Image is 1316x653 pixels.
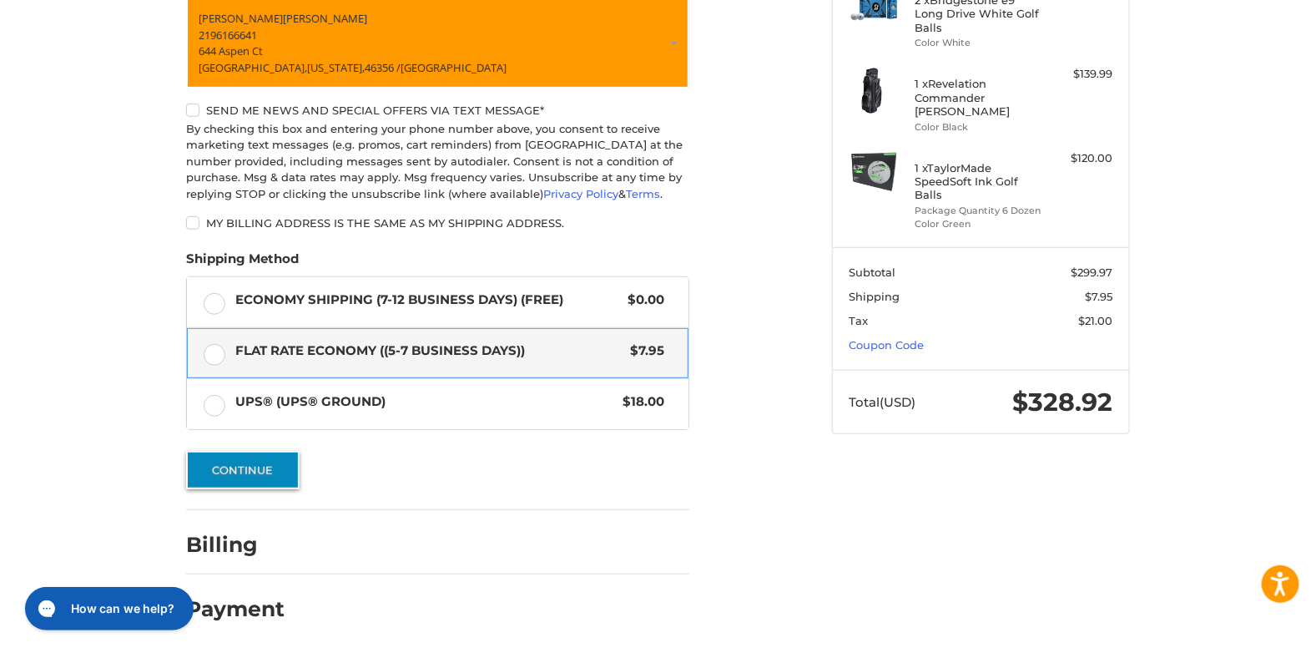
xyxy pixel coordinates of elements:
span: 644 Aspen Ct [199,43,263,58]
span: [PERSON_NAME] [283,11,367,26]
span: $21.00 [1079,314,1113,327]
a: Terms [626,187,660,200]
span: 46356 / [365,60,401,75]
button: Continue [186,451,300,489]
span: Subtotal [850,266,896,279]
span: $7.95 [1086,290,1113,303]
span: Tax [850,314,869,327]
a: Privacy Policy [543,187,618,200]
span: $0.00 [619,291,664,310]
span: [US_STATE], [307,60,365,75]
li: Package Quantity 6 Dozen [915,204,1043,218]
span: [GEOGRAPHIC_DATA] [401,60,507,75]
li: Color White [915,36,1043,50]
iframe: Google Customer Reviews [1178,608,1316,653]
div: $120.00 [1047,150,1113,167]
span: 2196166641 [199,28,257,43]
span: [PERSON_NAME] [199,11,283,26]
span: $7.95 [622,342,664,361]
a: Coupon Code [850,338,925,352]
span: Shipping [850,290,900,303]
span: $18.00 [614,392,664,412]
label: Send me news and special offers via text message* [186,104,689,117]
h4: 1 x Revelation Commander [PERSON_NAME] [915,77,1043,118]
div: By checking this box and entering your phone number above, you consent to receive marketing text ... [186,121,689,203]
iframe: Gorgias live chat messenger [17,581,198,636]
li: Color Black [915,120,1043,134]
span: [GEOGRAPHIC_DATA], [199,60,307,75]
span: $328.92 [1013,387,1113,418]
legend: Shipping Method [186,250,299,276]
h4: 1 x TaylorMade SpeedSoft Ink Golf Balls [915,161,1043,202]
label: My billing address is the same as my shipping address. [186,216,689,230]
span: $299.97 [1071,266,1113,279]
li: Color Green [915,217,1043,231]
span: UPS® (UPS® Ground) [236,392,615,412]
div: $139.99 [1047,66,1113,83]
h2: Payment [186,596,285,622]
span: Flat Rate Economy ((5-7 Business Days)) [236,342,623,361]
span: Economy Shipping (7-12 Business Days) (Free) [236,291,620,310]
h2: Billing [186,532,284,558]
span: Total (USD) [850,394,916,410]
